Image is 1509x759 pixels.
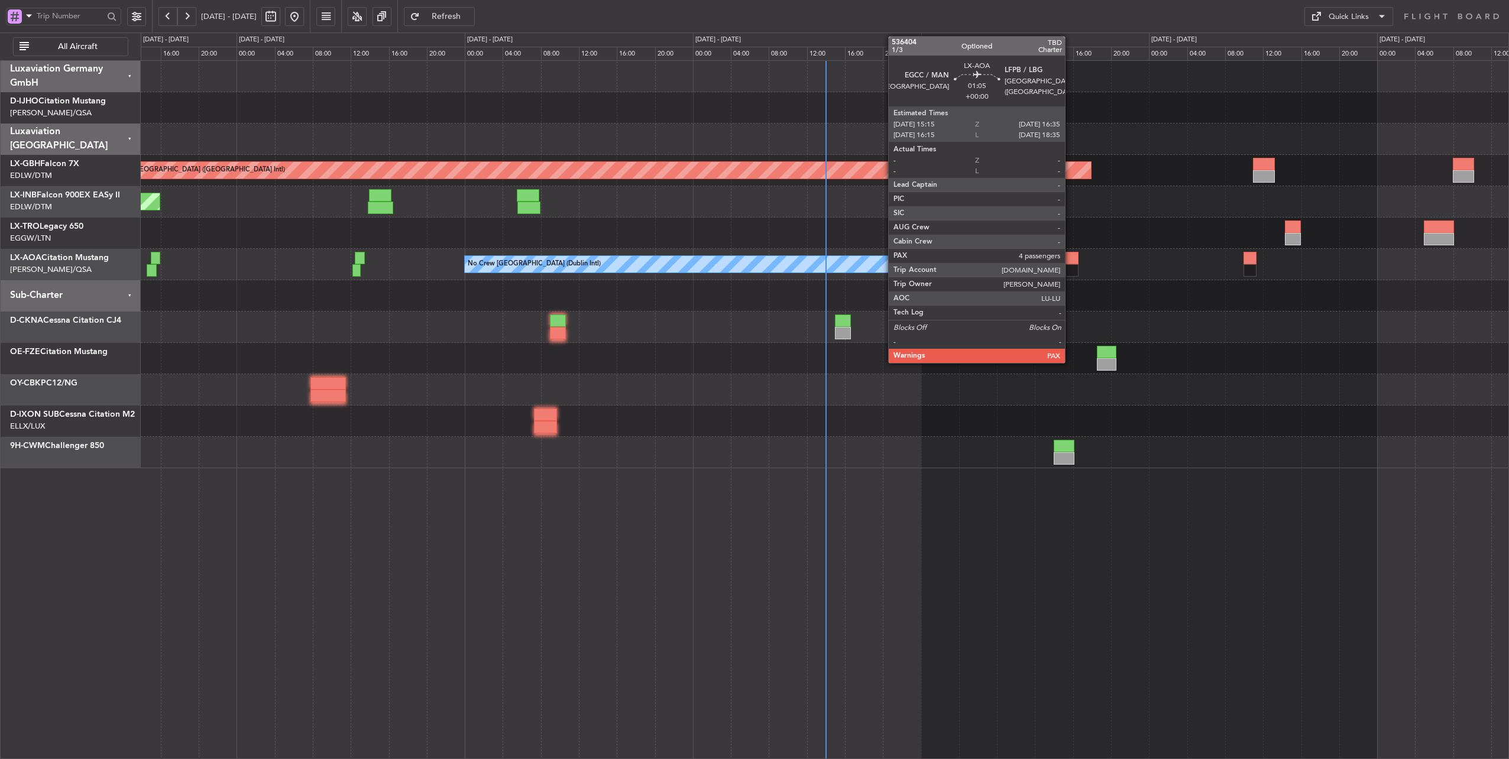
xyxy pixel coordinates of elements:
[997,47,1035,61] div: 08:00
[1301,47,1339,61] div: 16:00
[1187,47,1225,61] div: 04:00
[422,12,471,21] span: Refresh
[10,421,45,432] a: ELLX/LUX
[404,7,475,26] button: Refresh
[10,442,45,450] span: 9H-CWM
[1035,47,1073,61] div: 12:00
[239,35,284,45] div: [DATE] - [DATE]
[10,233,51,244] a: EGGW/LTN
[1377,47,1415,61] div: 00:00
[10,410,59,419] span: D-IXON SUB
[1339,47,1377,61] div: 20:00
[10,160,79,168] a: LX-GBHFalcon 7X
[579,47,617,61] div: 12:00
[10,254,41,262] span: LX-AOA
[10,348,40,356] span: OE-FZE
[275,47,313,61] div: 04:00
[351,47,388,61] div: 12:00
[1329,11,1369,23] div: Quick Links
[122,47,160,61] div: 12:00
[10,442,104,450] a: 9H-CWMChallenger 850
[10,348,108,356] a: OE-FZECitation Mustang
[1225,47,1263,61] div: 08:00
[10,254,109,262] a: LX-AOACitation Mustang
[389,47,427,61] div: 16:00
[143,35,189,45] div: [DATE] - [DATE]
[541,47,579,61] div: 08:00
[10,316,121,325] a: D-CKNACessna Citation CJ4
[924,35,969,45] div: [DATE] - [DATE]
[10,191,37,199] span: LX-INB
[10,222,83,231] a: LX-TROLegacy 650
[503,47,540,61] div: 04:00
[1304,7,1393,26] button: Quick Links
[465,47,503,61] div: 00:00
[10,222,40,231] span: LX-TRO
[1111,47,1149,61] div: 20:00
[37,7,103,25] input: Trip Number
[467,35,513,45] div: [DATE] - [DATE]
[201,11,257,22] span: [DATE] - [DATE]
[10,379,41,387] span: OY-CBK
[1149,47,1187,61] div: 00:00
[1415,47,1453,61] div: 04:00
[468,255,601,273] div: No Crew [GEOGRAPHIC_DATA] (Dublin Intl)
[845,47,883,61] div: 16:00
[10,108,92,118] a: [PERSON_NAME]/QSA
[769,47,807,61] div: 08:00
[427,47,465,61] div: 20:00
[10,170,52,181] a: EDLW/DTM
[313,47,351,61] div: 08:00
[10,316,43,325] span: D-CKNA
[617,47,655,61] div: 16:00
[31,43,124,51] span: All Aircraft
[10,97,38,105] span: D-IJHO
[731,47,769,61] div: 04:00
[13,37,128,56] button: All Aircraft
[1263,47,1301,61] div: 12:00
[1453,47,1491,61] div: 08:00
[1151,35,1197,45] div: [DATE] - [DATE]
[10,264,92,275] a: [PERSON_NAME]/QSA
[10,379,77,387] a: OY-CBKPC12/NG
[1380,35,1425,45] div: [DATE] - [DATE]
[655,47,693,61] div: 20:00
[161,47,199,61] div: 16:00
[10,202,52,212] a: EDLW/DTM
[237,47,274,61] div: 00:00
[921,47,959,61] div: 00:00
[959,47,997,61] div: 04:00
[693,47,731,61] div: 00:00
[695,35,741,45] div: [DATE] - [DATE]
[10,191,120,199] a: LX-INBFalcon 900EX EASy II
[807,47,845,61] div: 12:00
[883,47,921,61] div: 20:00
[10,160,40,168] span: LX-GBH
[1073,47,1111,61] div: 16:00
[10,410,135,419] a: D-IXON SUBCessna Citation M2
[10,97,106,105] a: D-IJHOCitation Mustang
[199,47,237,61] div: 20:00
[88,161,285,179] div: Planned Maint [GEOGRAPHIC_DATA] ([GEOGRAPHIC_DATA] Intl)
